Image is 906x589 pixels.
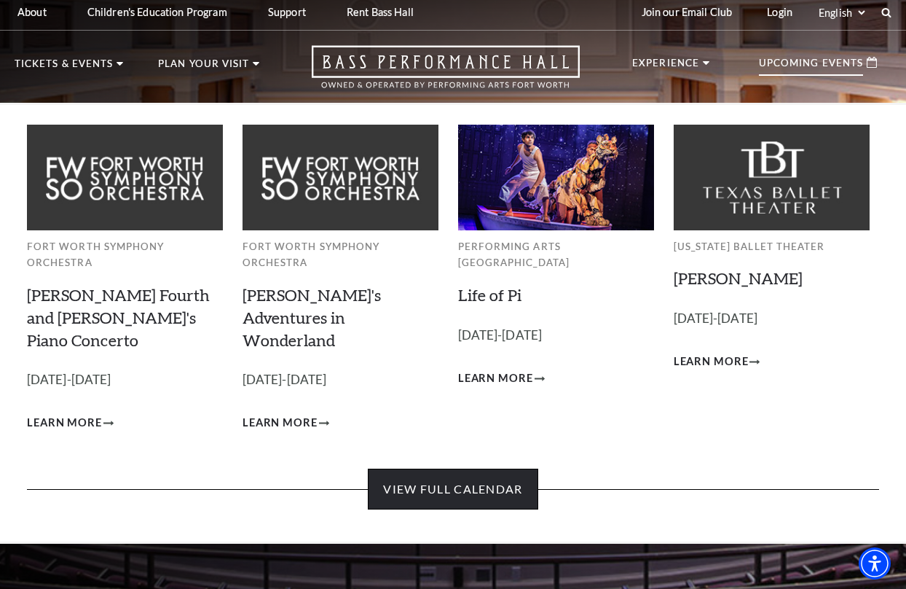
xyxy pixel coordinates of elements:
p: Upcoming Events [759,58,863,76]
span: Learn More [27,414,102,432]
p: Performing Arts [GEOGRAPHIC_DATA] [458,238,654,271]
span: Learn More [674,353,749,371]
a: Learn More Alice's Adventures in Wonderland [243,414,329,432]
p: Support [268,6,306,18]
p: Experience [632,58,699,76]
p: Plan Your Visit [158,59,249,77]
p: [DATE]-[DATE] [27,370,223,391]
select: Select: [816,6,867,20]
p: Rent Bass Hall [347,6,414,18]
span: Learn More [243,414,318,432]
a: Life of Pi [458,285,521,305]
p: [DATE]-[DATE] [458,325,654,346]
a: [PERSON_NAME] Fourth and [PERSON_NAME]'s Piano Concerto [27,285,210,350]
p: Fort Worth Symphony Orchestra [243,238,438,271]
img: Performing Arts Fort Worth [458,125,654,230]
a: Learn More Peter Pan [674,353,760,371]
a: [PERSON_NAME]'s Adventures in Wonderland [243,285,381,350]
a: Open this option [259,45,632,103]
p: Tickets & Events [15,59,113,77]
img: Texas Ballet Theater [674,125,870,230]
p: [US_STATE] Ballet Theater [674,238,870,255]
img: Fort Worth Symphony Orchestra [243,125,438,230]
p: [DATE]-[DATE] [674,308,870,329]
p: [DATE]-[DATE] [243,370,438,391]
a: Learn More Life of Pi [458,370,545,388]
p: Fort Worth Symphony Orchestra [27,238,223,271]
a: Learn More Brahms Fourth and Grieg's Piano Concerto [27,414,114,432]
div: Accessibility Menu [859,547,891,580]
p: About [17,6,47,18]
p: Children's Education Program [87,6,227,18]
a: View Full Calendar [368,469,537,510]
a: [PERSON_NAME] [674,268,803,288]
span: Learn More [458,370,533,388]
img: Fort Worth Symphony Orchestra [27,125,223,230]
